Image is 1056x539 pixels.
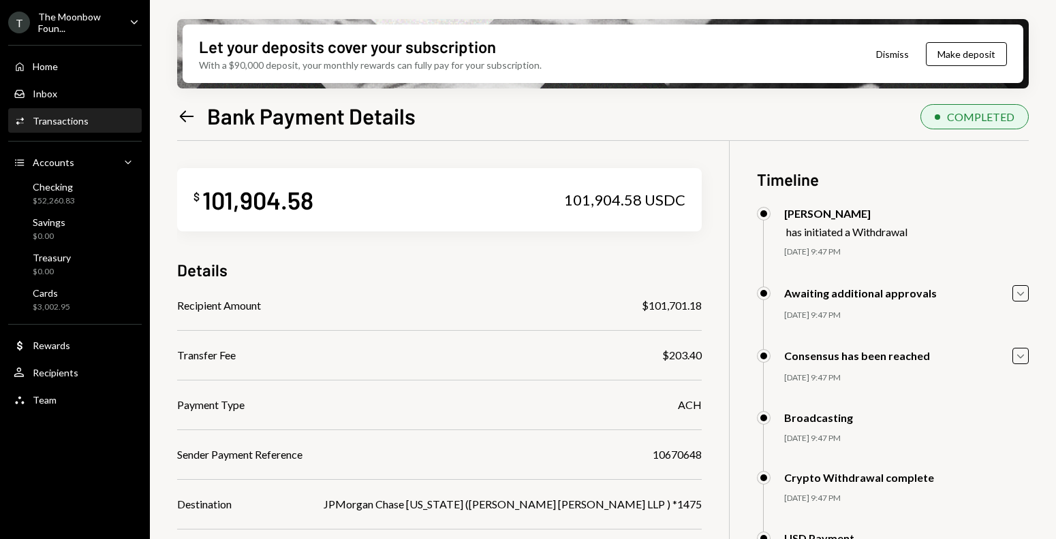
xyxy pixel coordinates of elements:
button: Dismiss [859,38,926,70]
div: ACH [678,397,702,413]
a: Checking$52,260.83 [8,177,142,210]
div: Crypto Withdrawal complete [784,471,934,484]
div: Savings [33,216,65,228]
div: Transfer Fee [177,347,236,363]
div: [DATE] 9:47 PM [784,493,1029,504]
div: Broadcasting [784,411,853,424]
button: Make deposit [926,42,1007,66]
div: $101,701.18 [642,297,702,314]
div: Destination [177,496,232,512]
div: Transactions [33,115,89,127]
div: Accounts [33,157,74,168]
h3: Timeline [757,168,1029,191]
div: $ [193,190,200,203]
div: Let your deposits cover your subscription [199,35,496,58]
a: Home [8,54,142,78]
a: Transactions [8,108,142,133]
div: Inbox [33,88,57,99]
div: has initiated a Withdrawal [786,225,907,238]
div: 10670648 [653,446,702,463]
div: Rewards [33,340,70,351]
a: Cards$3,002.95 [8,283,142,316]
a: Recipients [8,360,142,385]
a: Treasury$0.00 [8,248,142,280]
a: Savings$0.00 [8,212,142,245]
div: The Moonbow Foun... [38,11,119,34]
div: [DATE] 9:47 PM [784,246,1029,258]
a: Team [8,387,142,412]
div: $203.40 [662,347,702,363]
div: $3,002.95 [33,301,70,313]
div: JPMorgan Chase [US_STATE] ([PERSON_NAME] [PERSON_NAME] LLP ) *1475 [324,496,702,512]
div: COMPLETED [947,110,1014,123]
a: Accounts [8,150,142,174]
div: [PERSON_NAME] [784,207,907,220]
h1: Bank Payment Details [207,102,416,129]
div: Consensus has been reached [784,349,930,362]
div: Sender Payment Reference [177,446,302,463]
div: $0.00 [33,266,71,278]
div: With a $90,000 deposit, your monthly rewards can fully pay for your subscription. [199,58,542,72]
div: Home [33,61,58,72]
div: Treasury [33,252,71,263]
a: Inbox [8,81,142,105]
div: [DATE] 9:47 PM [784,310,1029,321]
div: Checking [33,181,75,193]
div: 101,904.58 USDC [564,191,685,210]
div: Recipient Amount [177,297,261,314]
div: Team [33,394,57,406]
a: Rewards [8,333,142,357]
div: Awaiting additional approvals [784,287,937,299]
div: 101,904.58 [202,184,313,215]
div: $52,260.83 [33,195,75,207]
div: Payment Type [177,397,245,413]
div: T [8,12,30,33]
div: Recipients [33,367,78,378]
div: Cards [33,287,70,299]
div: $0.00 [33,231,65,242]
div: [DATE] 9:47 PM [784,372,1029,384]
div: [DATE] 9:47 PM [784,433,1029,444]
h3: Details [177,259,228,281]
